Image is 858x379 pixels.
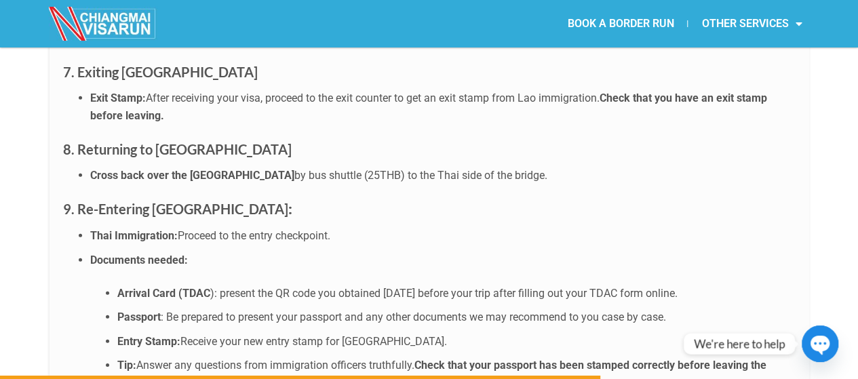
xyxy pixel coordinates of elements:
[90,92,146,104] strong: Exit Stamp:
[90,169,294,182] strong: Cross back over the [GEOGRAPHIC_DATA]
[117,359,136,372] strong: Tip:
[90,229,178,242] strong: Thai Immigration:
[688,8,815,39] a: OTHER SERVICES
[429,8,815,39] nav: Menu
[90,92,767,122] b: Check that you have an exit stamp before leaving.
[553,8,687,39] a: BOOK A BORDER RUN
[117,285,796,302] li: ): present the QR code you obtained [DATE] before your trip after filling out your TDAC form online.
[288,201,292,218] strong: :
[178,229,330,242] span: Proceed to the entry checkpoint.
[117,335,180,348] strong: Entry Stamp:
[63,201,288,217] strong: 9. Re-Entering [GEOGRAPHIC_DATA]
[90,254,188,266] strong: Documents needed:
[63,141,292,157] strong: 8. Returning to [GEOGRAPHIC_DATA]
[136,359,414,372] span: Answer any questions from immigration officers truthfully.
[117,287,210,300] strong: Arrival Card (TDAC
[63,64,258,80] strong: 7. Exiting [GEOGRAPHIC_DATA]
[146,92,600,104] span: After receiving your visa, proceed to the exit counter to get an exit stamp from Lao immigration.
[90,167,796,184] li: by bus shuttle (25THB) to the Thai side of the bridge.
[117,308,796,326] li: : Be prepared to present your passport and any other documents we may recommend to you case by case.
[180,335,447,348] span: Receive your new entry stamp for [GEOGRAPHIC_DATA].
[117,311,161,323] strong: Passport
